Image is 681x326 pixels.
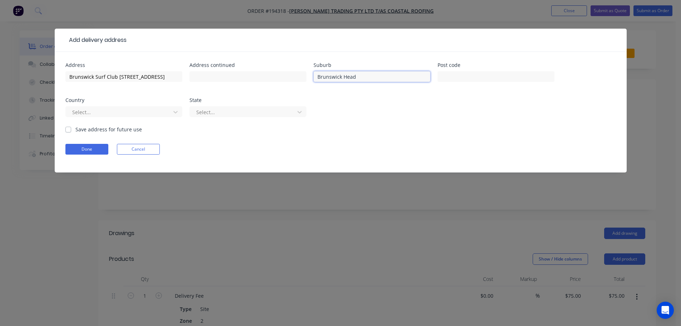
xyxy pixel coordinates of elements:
div: Country [65,98,182,103]
div: Address [65,63,182,68]
button: Done [65,144,108,155]
button: Cancel [117,144,160,155]
div: Post code [438,63,554,68]
label: Save address for future use [75,126,142,133]
div: State [189,98,306,103]
div: Address continued [189,63,306,68]
div: Suburb [314,63,430,68]
div: Add delivery address [65,36,127,44]
div: Open Intercom Messenger [657,302,674,319]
